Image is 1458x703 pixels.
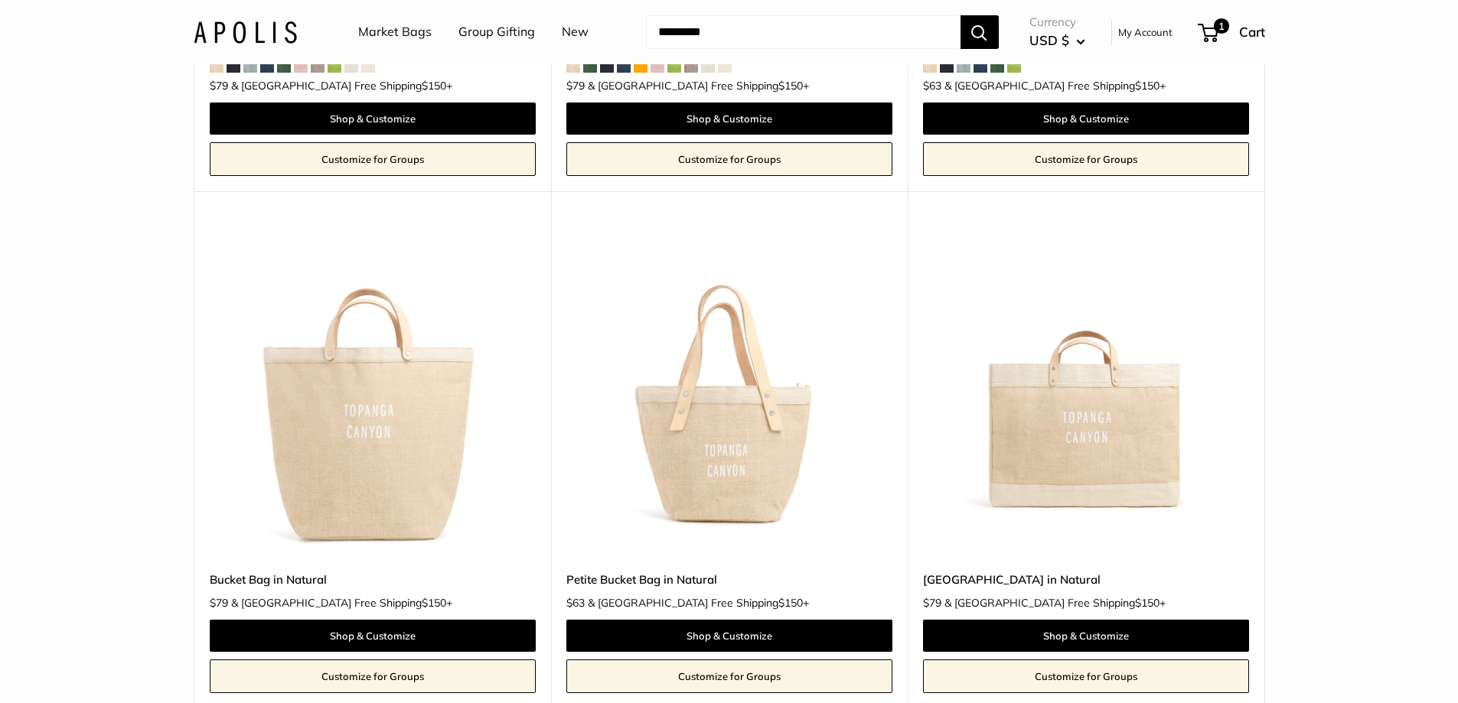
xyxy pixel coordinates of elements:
span: & [GEOGRAPHIC_DATA] Free Shipping + [588,80,809,91]
span: $79 [210,79,228,93]
span: Currency [1029,11,1085,33]
span: & [GEOGRAPHIC_DATA] Free Shipping + [231,597,452,608]
span: $79 [566,79,585,93]
input: Search... [646,15,961,49]
button: Search [961,15,999,49]
a: Bucket Bag in NaturalBucket Bag in Natural [210,229,536,555]
img: Apolis [194,21,297,43]
span: $150 [778,79,803,93]
span: 1 [1213,18,1228,34]
a: New [562,21,589,44]
span: $150 [1135,596,1160,610]
span: $150 [778,596,803,610]
a: Customize for Groups [923,142,1249,176]
a: [GEOGRAPHIC_DATA] in Natural [923,571,1249,588]
a: Shop & Customize [210,620,536,652]
a: Customize for Groups [566,659,892,693]
span: & [GEOGRAPHIC_DATA] Free Shipping + [944,80,1166,91]
span: & [GEOGRAPHIC_DATA] Free Shipping + [231,80,452,91]
span: $63 [923,79,941,93]
img: East West Market Bag in Natural [923,229,1249,555]
a: Customize for Groups [210,142,536,176]
a: Shop & Customize [566,103,892,135]
span: $150 [422,596,446,610]
a: Customize for Groups [923,659,1249,693]
a: Shop & Customize [923,620,1249,652]
button: USD $ [1029,28,1085,53]
a: Bucket Bag in Natural [210,571,536,588]
a: Customize for Groups [210,659,536,693]
img: Bucket Bag in Natural [210,229,536,555]
span: Cart [1239,24,1265,40]
a: Shop & Customize [210,103,536,135]
img: Petite Bucket Bag in Natural [566,229,892,555]
span: $150 [1135,79,1160,93]
span: $63 [566,596,585,610]
a: My Account [1118,23,1173,41]
span: $79 [923,596,941,610]
a: Shop & Customize [923,103,1249,135]
a: Group Gifting [458,21,535,44]
a: Shop & Customize [566,620,892,652]
span: $79 [210,596,228,610]
a: Customize for Groups [566,142,892,176]
span: USD $ [1029,32,1069,48]
a: 1 Cart [1199,20,1265,44]
span: & [GEOGRAPHIC_DATA] Free Shipping + [944,597,1166,608]
span: $150 [422,79,446,93]
a: Petite Bucket Bag in NaturalPetite Bucket Bag in Natural [566,229,892,555]
a: East West Market Bag in NaturalEast West Market Bag in Natural [923,229,1249,555]
a: Petite Bucket Bag in Natural [566,571,892,588]
a: Market Bags [358,21,432,44]
span: & [GEOGRAPHIC_DATA] Free Shipping + [588,597,809,608]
